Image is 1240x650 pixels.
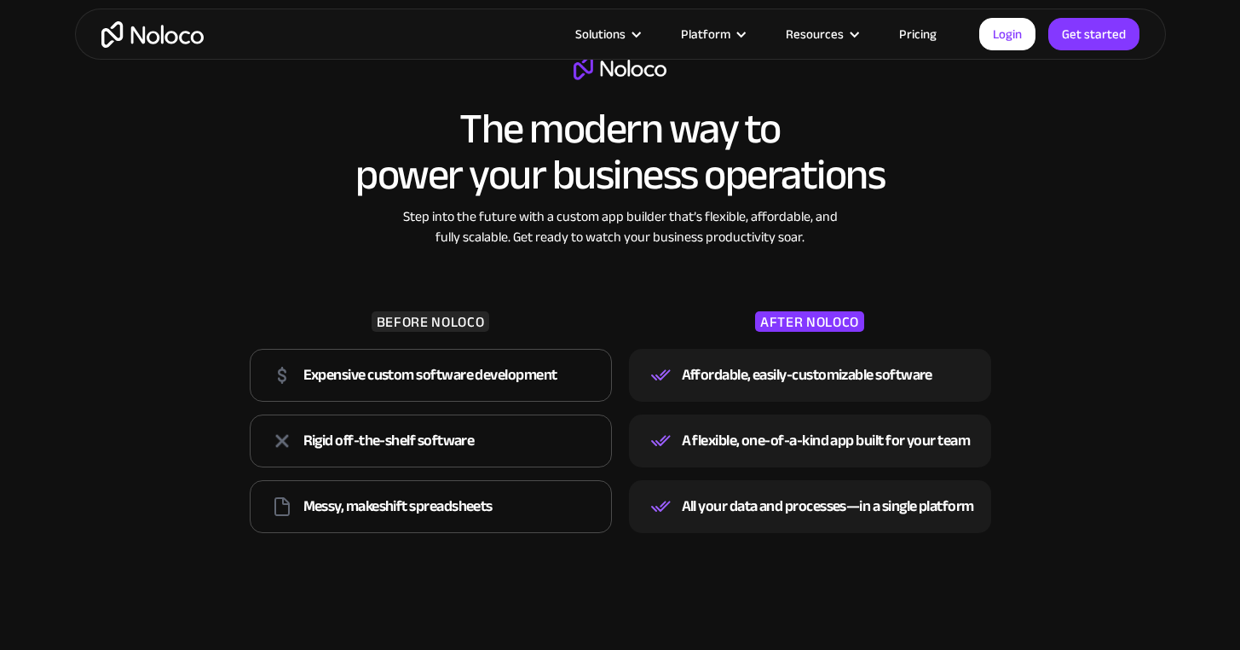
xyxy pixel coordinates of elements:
div: Expensive custom software development [303,363,557,388]
div: AFTER NOLOCO [755,311,864,332]
div: Step into the future with a custom app builder that’s flexible, affordable, and fully scalable. G... [395,206,846,247]
div: Resources [764,23,878,45]
a: Pricing [878,23,958,45]
div: BEFORE NOLOCO [372,311,490,332]
div: All your data and processes—in a single platform [682,494,974,519]
div: Affordable, easily-customizable software [682,363,932,388]
a: home [101,21,204,48]
div: Resources [786,23,844,45]
div: Rigid off-the-shelf software [303,428,475,454]
a: Login [979,18,1035,50]
div: A flexible, one-of-a-kind app built for your team [682,428,971,454]
div: Messy, makeshift spreadsheets [303,494,493,519]
div: Platform [660,23,764,45]
a: Get started [1048,18,1139,50]
div: Platform [681,23,730,45]
div: Solutions [554,23,660,45]
h2: The modern way to power your business operations [355,106,885,198]
div: Solutions [575,23,626,45]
